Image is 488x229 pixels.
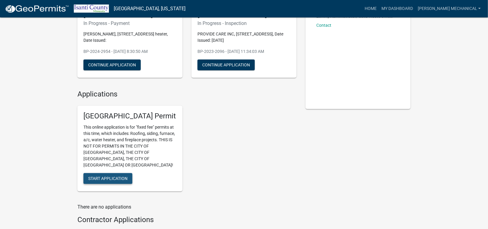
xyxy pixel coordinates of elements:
[77,215,297,224] h4: Contractor Applications
[77,203,297,211] p: There are no applications
[316,23,331,28] a: Contact
[114,4,186,14] a: [GEOGRAPHIC_DATA], [US_STATE]
[197,60,255,70] button: Continue Application
[415,3,483,14] a: [PERSON_NAME] Mechanical
[77,90,297,196] wm-workflow-list-section: Applications
[83,48,176,55] p: BP-2024-2954 - [DATE] 8:30:50 AM
[77,90,297,99] h4: Applications
[83,173,132,184] button: Start Application
[197,20,291,26] h6: In Progress - Inspection
[88,176,128,181] span: Start Application
[74,5,109,13] img: Isanti County, Minnesota
[83,124,176,168] p: This online application is for "fixed fee" permits at this time, which includes: Roofing, siding,...
[83,20,176,26] h6: In Progress - Payment
[197,48,291,55] p: BP-2023-2096 - [DATE] 11:34:03 AM
[379,3,415,14] a: My Dashboard
[77,215,297,227] wm-workflow-list-section: Contractor Applications
[83,31,176,44] p: [PERSON_NAME], [STREET_ADDRESS] heater, Date Issued:
[83,112,176,121] h5: [GEOGRAPHIC_DATA] Permit
[83,60,141,70] button: Continue Application
[197,31,291,44] p: PROVIDE CARE INC, [STREET_ADDRESS], Date Issued: [DATE]
[362,3,379,14] a: Home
